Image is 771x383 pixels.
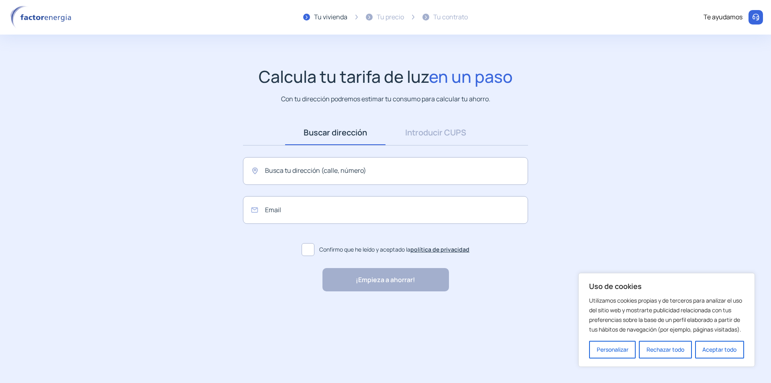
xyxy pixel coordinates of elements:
a: política de privacidad [410,246,469,253]
span: Confirmo que he leído y aceptado la [319,245,469,254]
img: llamar [752,13,760,21]
div: Tu vivienda [314,12,347,23]
a: Introducir CUPS [385,120,486,145]
div: Tu contrato [433,12,468,23]
p: Uso de cookies [589,281,744,291]
span: en un paso [429,65,513,88]
div: Tu precio [377,12,404,23]
img: logo factor [8,6,76,29]
button: Aceptar todo [695,341,744,358]
div: Te ayudamos [704,12,742,23]
button: Rechazar todo [639,341,691,358]
h1: Calcula tu tarifa de luz [259,67,513,86]
div: Uso de cookies [578,273,755,367]
p: Con tu dirección podremos estimar tu consumo para calcular tu ahorro. [281,94,490,104]
button: Personalizar [589,341,636,358]
p: Utilizamos cookies propias y de terceros para analizar el uso del sitio web y mostrarte publicida... [589,296,744,334]
a: Buscar dirección [285,120,385,145]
